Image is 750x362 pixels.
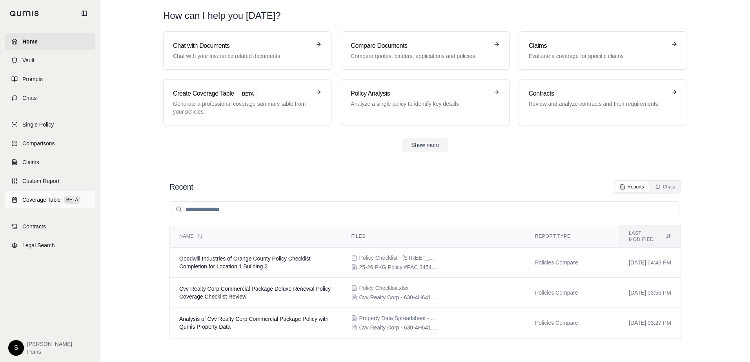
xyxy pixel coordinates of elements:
a: Coverage TableBETA [5,191,95,208]
a: Contracts [5,218,95,235]
p: Compare quotes, binders, applications and policies [351,52,488,60]
td: [DATE] 03:27 PM [619,308,681,338]
span: Cvv Realty Corp Commercial Package Deluxe Renewal Policy Coverage Checklist Review [179,286,331,300]
span: Legal Search [22,241,55,249]
a: Claims [5,154,95,171]
th: Report Type [526,225,619,248]
img: Qumis Logo [10,11,39,16]
a: Home [5,33,95,50]
p: Review and analyze contracts and their requirements [529,100,666,108]
td: [DATE] 03:55 PM [619,278,681,308]
a: Vault [5,52,95,69]
h3: Create Coverage Table [173,89,311,98]
span: Policy Checklist - 410 N Fairview St.xlsx [359,254,437,262]
span: [PERSON_NAME] [27,340,72,348]
span: Single Policy [22,121,54,129]
span: Cvv Realty Corp - 630-4H641354 - Commercial Package Deluxe - Renewal.PDF [359,324,437,331]
span: Comparisons [22,139,55,147]
span: Coverage Table [22,196,61,204]
p: Analyze a single policy to identify key details [351,100,488,108]
h3: Claims [529,41,666,51]
a: Chat with DocumentsChat with your insurance related documents [163,31,331,70]
td: Policies Compare [526,278,619,308]
a: Prompts [5,71,95,88]
span: Prompts [22,75,43,83]
button: Chats [650,181,680,192]
span: Home [22,38,38,45]
th: Files [342,225,526,248]
div: Reports [620,184,644,190]
span: Goodwill Industries of Orange County Policy Checklist Completion for Location 1 Building 2 [179,255,311,270]
span: Poms [27,348,72,356]
div: Chats [655,184,675,190]
a: Single Policy [5,116,95,133]
span: Analysis of Cvv Realty Corp Commercial Package Policy with Qumis Property Data [179,316,328,330]
a: ContractsReview and analyze contracts and their requirements [519,79,687,125]
h3: Compare Documents [351,41,488,51]
span: Policy Checklist.xlsx [359,284,408,292]
h2: Recent [169,181,193,192]
span: Cvv Realty Corp - 630-4H641354 - Commercial Package Deluxe - Renewal.PDF [359,293,437,301]
a: Comparisons [5,135,95,152]
p: Evaluate a coverage for specific claims [529,52,666,60]
span: Custom Report [22,177,59,185]
a: Create Coverage TableBETAGenerate a professional coverage summary table from your policies. [163,79,331,125]
span: Property Data Spreadsheet - Qumis.xlsx [359,314,437,322]
button: Show more [402,138,449,152]
a: Legal Search [5,237,95,254]
h1: How can I help you [DATE]? [163,9,281,22]
h3: Contracts [529,89,666,98]
a: Policy AnalysisAnalyze a single policy to identify key details [341,79,509,125]
span: 25-26 PKG Policy #PAC 3454879 06 - Goodwill Industries of Orange County, CA.pdf [359,263,437,271]
a: Chats [5,89,95,107]
p: Chat with your insurance related documents [173,52,311,60]
button: Reports [615,181,649,192]
span: Contracts [22,223,46,230]
a: Custom Report [5,172,95,190]
span: BETA [237,90,258,98]
h3: Policy Analysis [351,89,488,98]
a: ClaimsEvaluate a coverage for specific claims [519,31,687,70]
span: Vault [22,56,35,64]
h3: Chat with Documents [173,41,311,51]
p: Generate a professional coverage summary table from your policies. [173,100,311,116]
td: Policies Compare [526,248,619,278]
td: [DATE] 04:43 PM [619,248,681,278]
span: BETA [64,196,80,204]
button: Collapse sidebar [78,7,91,20]
div: Name [179,233,332,239]
span: Chats [22,94,37,102]
td: Policies Compare [526,308,619,338]
div: S [8,340,24,356]
a: Compare DocumentsCompare quotes, binders, applications and policies [341,31,509,70]
span: Claims [22,158,39,166]
div: Last modified [629,230,671,243]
